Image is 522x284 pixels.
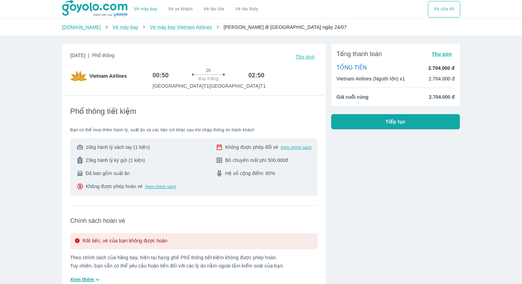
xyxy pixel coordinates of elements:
a: Vé xe khách [168,7,193,12]
span: Thu gọn [295,54,315,59]
span: 2.704.000 đ [429,94,455,100]
span: [DATE] [70,52,115,62]
p: Theo chính sách của hãng bay, hiện tại hạng ghế Phổ thông tiết kiệm không được phép hoàn. Tuy nhi... [70,255,317,269]
p: 2.704.000 đ [429,75,455,82]
span: Không được phép hoàn vé [85,183,142,190]
span: [PERSON_NAME] đi [GEOGRAPHIC_DATA] ngày 24/07 [223,24,347,30]
span: Chính sách hoàn vé [70,217,317,225]
a: [DOMAIN_NAME] [62,24,101,30]
button: Tiếp tục [331,114,460,129]
a: Vé máy bay Vietnam Airlines [150,24,212,30]
p: Rất tiếc, vé của bạn không được hoàn [83,237,167,245]
p: TỔNG TIỀN [337,64,367,72]
span: Bỏ chuyến mất phí 500.000đ [225,157,288,164]
h6: 00:50 [152,71,169,79]
a: Vé tàu lửa [198,1,230,18]
span: Giá cuối cùng [337,94,369,100]
span: Bay thẳng [199,76,219,81]
span: Hệ số cộng điểm: 60% [225,170,275,177]
nav: breadcrumb [62,24,460,31]
span: Đã bao gồm suất ăn [85,170,130,177]
p: 2.704.000 đ [428,65,454,72]
span: 2h [206,68,211,73]
span: 23kg hành lý ký gửi (1 kiện) [85,157,145,164]
span: Tổng thanh toán [337,50,382,58]
span: | [88,53,90,58]
button: Xem chính sách [281,145,312,150]
button: Vé tàu thủy [230,1,264,18]
div: choose transportation mode [128,1,264,18]
a: Vé máy bay [113,24,138,30]
a: Vé máy bay [134,7,157,12]
span: Tiếp tục [386,118,406,125]
span: Vietnam Airlines [90,73,127,79]
h6: 02:50 [248,71,265,79]
p: [GEOGRAPHIC_DATA] T1 [209,83,266,89]
div: choose transportation mode [428,1,460,18]
span: Phổ thông [92,53,114,58]
span: Thu gọn [432,51,452,57]
button: Vé của tôi [428,1,460,18]
button: Thu gọn [429,49,455,59]
span: Không được phép đổi vé [225,144,278,151]
p: [GEOGRAPHIC_DATA] T1 [152,83,209,89]
span: Xem thêm [70,276,94,283]
p: Vietnam Airlines (Người lớn) x1 [337,75,405,82]
span: Phổ thông tiết kiệm [70,107,137,116]
span: Bạn có thể mua thêm hành lý, suất ăn và các tiện ích khác sau khi nhập thông tin hành khách [70,127,317,133]
button: Thu gọn [293,52,317,62]
span: 10kg hành lý xách tay (1 kiện) [85,144,150,151]
button: Xem chính sách [145,184,176,189]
